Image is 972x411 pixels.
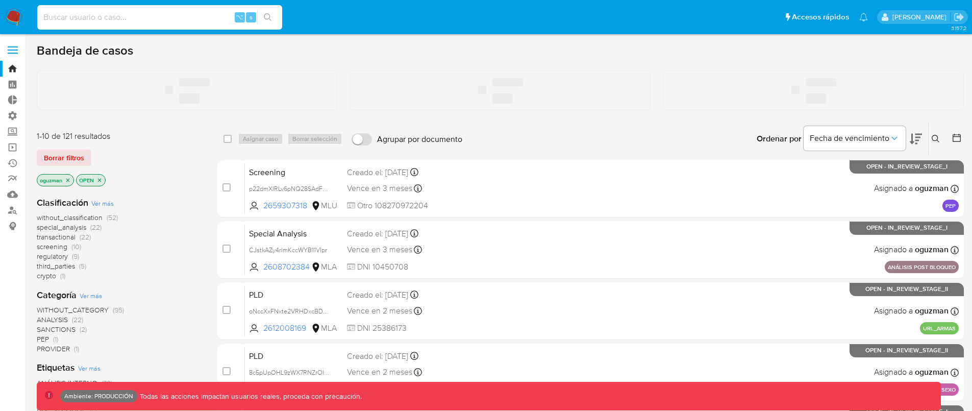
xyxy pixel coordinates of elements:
p: Todas las acciones impactan usuarios reales, proceda con precaución. [137,392,362,401]
a: Salir [954,12,964,22]
button: search-icon [257,10,278,25]
p: omar.guzman@mercadolibre.com.co [892,12,950,22]
span: Accesos rápidos [792,12,849,22]
p: Ambiente: PRODUCCIÓN [64,394,133,398]
span: s [250,12,253,22]
input: Buscar usuario o caso... [37,11,282,24]
span: ⌥ [236,12,243,22]
a: Notificaciones [859,13,868,21]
